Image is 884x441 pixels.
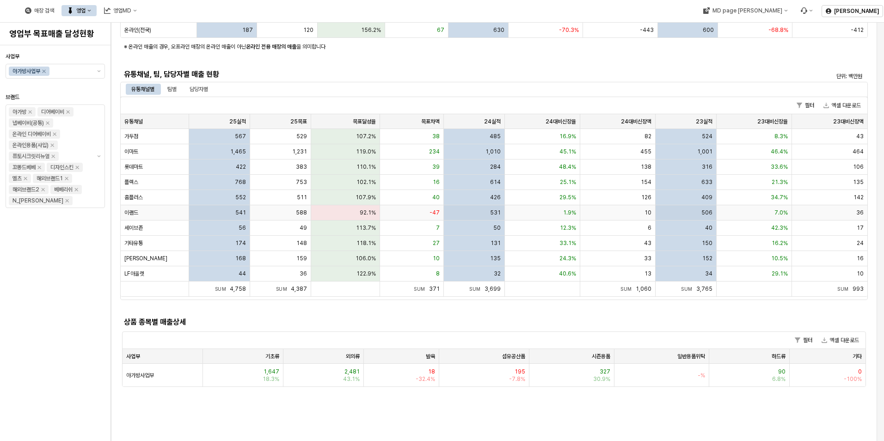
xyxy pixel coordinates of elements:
[42,69,46,73] div: Remove 아가방사업부
[37,174,63,183] div: 해외브랜드1
[837,286,853,292] span: Sum
[356,239,376,247] span: 118.1%
[356,148,376,155] span: 119.0%
[696,286,712,292] span: 3,765
[853,178,864,186] span: 135
[484,118,501,125] span: 24실적
[857,270,864,277] span: 10
[190,84,208,95] div: 담당자별
[28,110,32,114] div: Remove 아가방
[834,7,879,15] p: [PERSON_NAME]
[833,118,864,125] span: 23대비신장액
[296,163,307,171] span: 383
[641,194,651,201] span: 126
[559,194,576,201] span: 29.5%
[857,224,864,232] span: 17
[276,286,291,292] span: Sum
[702,163,712,171] span: 316
[361,26,381,34] span: 156.2%
[124,43,740,51] p: ※ 온라인 매출의 경우, 오프라인 매장의 온라인 매출이 아닌 을 의미합니다
[12,174,22,183] div: 엘츠
[162,84,182,95] div: 팀별
[494,270,501,277] span: 32
[297,194,307,201] span: 511
[246,43,296,50] strong: 온라인 전용 매장의 매출
[433,178,440,186] span: 16
[600,368,610,375] span: 327
[681,286,696,292] span: Sum
[636,286,651,292] span: 1,060
[433,255,440,262] span: 10
[93,105,104,208] button: 제안 사항 표시
[50,163,74,172] div: 디자인스킨
[12,118,44,128] div: 냅베이비(공통)
[353,118,376,125] span: 목표달성율
[37,165,41,169] div: Remove 꼬똥드베베
[818,335,863,346] button: 엑셀 다운로드
[493,26,504,34] span: 630
[772,375,786,383] span: 6.8%
[712,7,782,14] div: MD page [PERSON_NAME]
[12,185,39,194] div: 해외브랜드2
[793,100,818,111] button: 필터
[61,5,97,16] button: 영업
[768,26,788,34] span: -68.8%
[230,148,246,155] span: 1,465
[290,118,307,125] span: 25목표
[560,178,576,186] span: 25.1%
[493,224,501,232] span: 50
[51,154,55,158] div: Remove 퓨토시크릿리뉴얼
[124,318,677,327] h5: 상품 종목별 매출상세
[235,133,246,140] span: 567
[428,368,435,375] span: 18
[772,178,788,186] span: 21.3%
[54,185,73,194] div: 베베리쉬
[300,224,307,232] span: 49
[620,286,636,292] span: Sum
[645,270,651,277] span: 13
[126,353,140,360] span: 사업부
[356,178,376,186] span: 102.1%
[844,375,862,383] span: -100%
[515,368,525,375] span: 195
[426,353,435,360] span: 발육
[24,177,27,180] div: Remove 엘츠
[563,209,576,216] span: 1.9%
[12,67,40,76] div: 아가방사업부
[546,118,576,125] span: 24대비신장율
[34,7,54,14] div: 매장 검색
[490,178,501,186] span: 614
[229,118,246,125] span: 25실적
[235,209,246,216] span: 541
[41,107,64,116] div: 디어베이비
[791,335,816,346] button: 필터
[645,209,651,216] span: 10
[697,5,793,16] button: MD page [PERSON_NAME]
[621,118,651,125] span: 24대비신장액
[641,178,651,186] span: 154
[560,224,576,232] span: 12.3%
[124,224,143,232] span: 세이브존
[559,133,576,140] span: 16.9%
[344,368,360,375] span: 2,481
[857,255,864,262] span: 16
[126,372,154,379] span: 아가방사업부
[167,84,177,95] div: 팀별
[421,118,440,125] span: 목표차액
[124,148,138,155] span: 이마트
[356,270,376,277] span: 122.9%
[296,239,307,247] span: 148
[432,194,440,201] span: 40
[236,163,246,171] span: 422
[124,70,677,79] h5: 유통채널, 팀, 담당자별 매출 현황
[296,133,307,140] span: 529
[697,5,793,16] div: MD page 이동
[778,368,786,375] span: 90
[772,239,788,247] span: 16.2%
[46,121,49,125] div: Remove 냅베이비(공통)
[264,368,279,375] span: 1,647
[416,375,435,383] span: -32.4%
[696,118,712,125] span: 23실적
[436,270,440,277] span: 8
[124,178,138,186] span: 플렉스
